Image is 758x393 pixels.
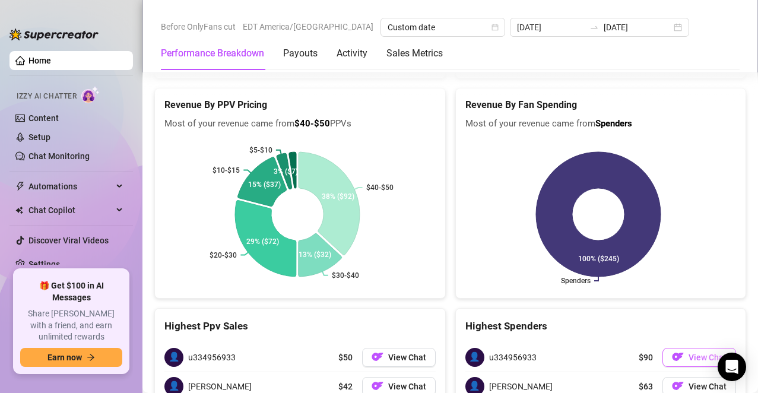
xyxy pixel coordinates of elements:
div: Activity [337,46,367,61]
b: Spenders [595,118,632,129]
b: $40-$50 [294,118,330,129]
span: [PERSON_NAME] [188,380,252,393]
h5: Revenue By Fan Spending [465,98,737,112]
a: Home [28,56,51,65]
span: View Chat [388,353,426,362]
span: Most of your revenue came from PPVs [164,117,436,131]
text: $30-$40 [332,271,359,280]
span: to [589,23,599,32]
span: [PERSON_NAME] [489,380,553,393]
span: Earn now [47,353,82,362]
span: swap-right [589,23,599,32]
img: OF [672,351,684,363]
img: OF [672,380,684,392]
input: End date [604,21,671,34]
span: Chat Copilot [28,201,113,220]
text: $20-$30 [210,251,237,259]
img: OF [372,380,383,392]
span: Most of your revenue came from [465,117,737,131]
span: 👤 [164,348,183,367]
span: View Chat [689,353,727,362]
span: thunderbolt [15,182,25,191]
span: Automations [28,177,113,196]
span: View Chat [689,382,727,391]
button: Earn nowarrow-right [20,348,122,367]
img: Chat Copilot [15,206,23,214]
span: 👤 [465,348,484,367]
div: Highest Spenders [465,318,737,334]
span: 🎁 Get $100 in AI Messages [20,280,122,303]
span: Share [PERSON_NAME] with a friend, and earn unlimited rewards [20,308,122,343]
div: Highest Ppv Sales [164,318,436,334]
span: Before OnlyFans cut [161,18,236,36]
img: logo-BBDzfeDw.svg [9,28,99,40]
a: Content [28,113,59,123]
text: $5-$10 [249,146,272,154]
img: AI Chatter [81,86,100,103]
div: Sales Metrics [386,46,443,61]
text: Spenders [561,277,591,285]
span: Izzy AI Chatter [17,91,77,102]
h5: Revenue By PPV Pricing [164,98,436,112]
div: Performance Breakdown [161,46,264,61]
span: $63 [639,380,653,393]
input: Start date [517,21,585,34]
button: OFView Chat [362,348,436,367]
span: u334956933 [188,351,236,364]
img: OF [372,351,383,363]
a: Discover Viral Videos [28,236,109,245]
button: OFView Chat [662,348,736,367]
a: Chat Monitoring [28,151,90,161]
a: Settings [28,259,60,269]
text: $10-$15 [213,166,240,174]
span: u334956933 [489,351,537,364]
a: Setup [28,132,50,142]
span: $42 [338,380,353,393]
span: calendar [491,24,499,31]
span: $90 [639,351,653,364]
span: Custom date [388,18,498,36]
span: View Chat [388,382,426,391]
span: arrow-right [87,353,95,362]
span: EDT America/[GEOGRAPHIC_DATA] [243,18,373,36]
span: $50 [338,351,353,364]
div: Payouts [283,46,318,61]
text: $40-$50 [366,183,394,192]
div: Open Intercom Messenger [718,353,746,381]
